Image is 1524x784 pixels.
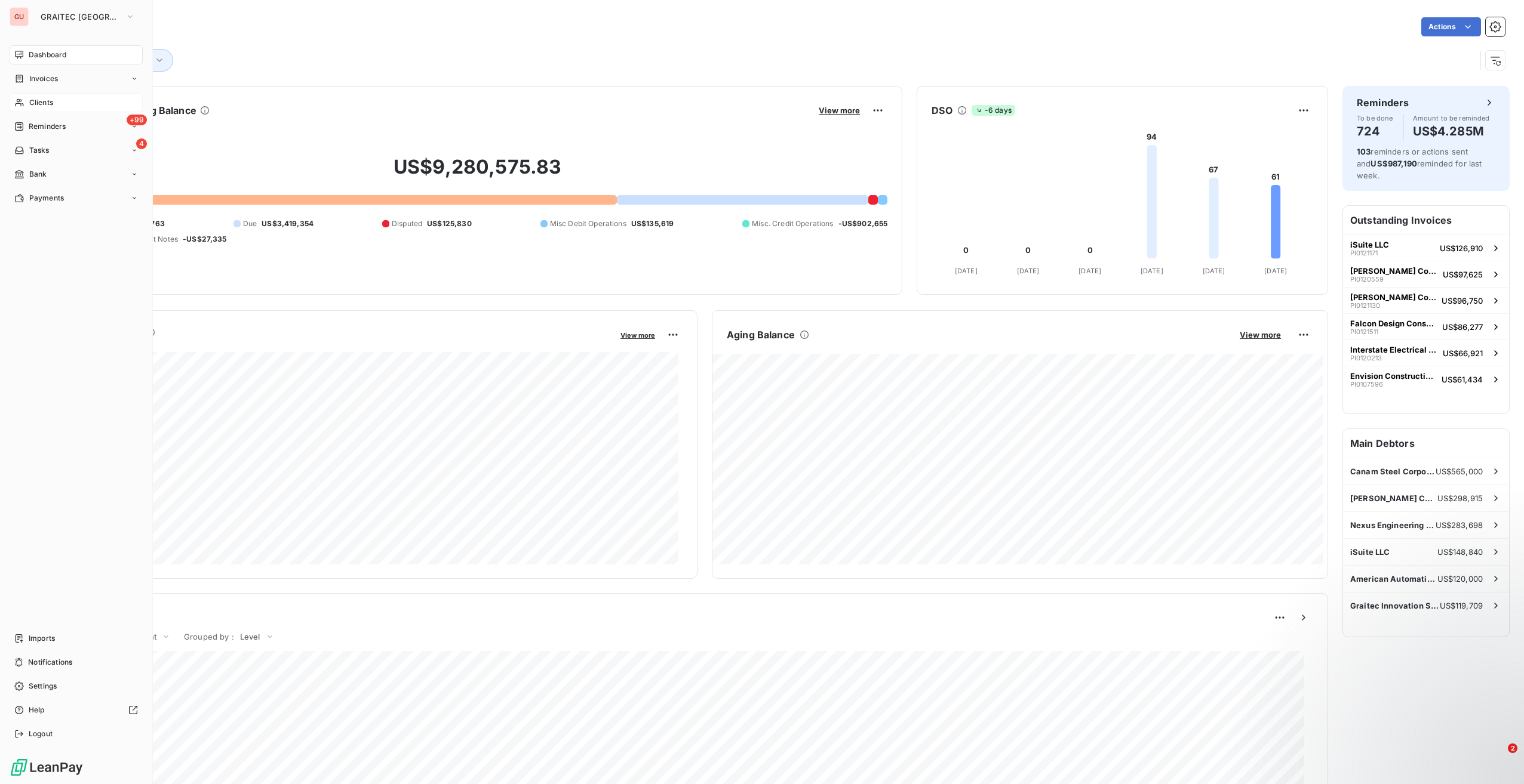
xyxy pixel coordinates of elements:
[620,331,655,339] span: View more
[67,155,887,191] h2: US$9,280,575.83
[1240,330,1281,339] span: View more
[28,657,72,668] span: Notifications
[29,729,53,739] span: Logout
[838,218,888,229] span: -US$902,655
[550,218,626,229] span: Misc Debit Operations
[752,218,833,229] span: Misc. Credit Operations
[1203,267,1225,275] tspan: [DATE]
[29,50,66,60] span: Dashboard
[631,218,674,229] span: US$135,619
[815,105,864,116] button: View more
[427,218,472,229] span: US$125,830
[972,105,1015,116] span: -6 days
[10,7,29,26] div: GU
[243,218,257,229] span: Due
[1350,276,1384,283] span: PI0120559
[240,632,260,641] span: Level
[1442,322,1483,332] span: US$86,277
[1350,345,1438,354] span: Interstate Electrical Services
[727,328,795,342] h6: Aging Balance
[183,234,227,245] span: -US$27,335
[1357,122,1393,141] h4: 724
[10,700,143,720] a: Help
[136,138,147,149] span: 4
[1437,493,1483,503] span: US$298,915
[1437,547,1483,557] span: US$148,840
[1343,339,1509,366] button: Interstate Electrical ServicesPI0120213US$66,921
[1371,159,1417,168] span: US$987,190
[1350,371,1437,381] span: Envision Construction - Do not sell Collection Agency
[29,705,45,715] span: Help
[1350,520,1436,530] span: Nexus Engineering Group LLC
[932,103,952,118] h6: DSO
[41,12,121,21] span: GRAITEC [GEOGRAPHIC_DATA]
[1265,267,1288,275] tspan: [DATE]
[1440,601,1483,610] span: US$119,709
[1350,249,1378,257] span: PI0121171
[1343,261,1509,287] button: [PERSON_NAME] ConstructionPI0120559US$97,625
[1421,17,1481,36] button: Actions
[1285,668,1524,752] iframe: Intercom notifications message
[1079,267,1102,275] tspan: [DATE]
[955,267,978,275] tspan: [DATE]
[1350,240,1389,249] span: iSuite LLC
[617,329,659,340] button: View more
[1413,115,1490,122] span: Amount to be reminded
[29,193,64,203] span: Payments
[1483,743,1512,772] iframe: Intercom live chat
[1343,429,1509,458] h6: Main Debtors
[1343,287,1509,313] button: [PERSON_NAME] ConstructionPI0121130US$96,750
[1357,147,1371,156] span: 103
[29,169,47,180] span: Bank
[1437,574,1483,584] span: US$120,000
[1350,601,1440,610] span: Graitec Innovation SAS
[1508,743,1517,753] span: 2
[1350,328,1378,335] span: PI0121511
[1442,296,1483,305] span: US$96,750
[1436,467,1483,476] span: US$565,000
[1343,206,1509,234] h6: Outstanding Invoices
[29,633,55,644] span: Imports
[10,758,84,777] img: Logo LeanPay
[67,339,612,352] span: Monthly Revenue
[29,121,66,132] span: Reminders
[819,106,860,115] span: View more
[1343,313,1509,339] button: Falcon Design ConsultantsPI0121511US$86,277
[1350,547,1390,557] span: iSuite LLC
[1357,147,1482,180] span: reminders or actions sent and reminded for last week.
[184,632,234,641] span: Grouped by :
[1440,243,1483,253] span: US$126,910
[1357,115,1393,122] span: To be done
[1350,381,1383,388] span: PI0107596
[1350,266,1438,276] span: [PERSON_NAME] Construction
[262,218,314,229] span: US$3,419,354
[392,218,422,229] span: Disputed
[1443,270,1483,279] span: US$97,625
[29,97,53,108] span: Clients
[1436,520,1483,530] span: US$283,698
[1357,95,1409,110] h6: Reminders
[1350,319,1437,328] span: Falcon Design Consultants
[1350,467,1436,476] span: Canam Steel Corporation ([GEOGRAPHIC_DATA])
[1017,267,1040,275] tspan: [DATE]
[1413,122,1490,141] h4: US$4.285M
[127,115,147,125] span: +99
[1343,366,1509,392] button: Envision Construction - Do not sell Collection AgencyPI0107596US$61,434
[1442,375,1483,384] span: US$61,434
[1236,329,1285,340] button: View more
[29,681,57,692] span: Settings
[1350,493,1437,503] span: [PERSON_NAME] Construction
[1350,574,1437,584] span: American Automatic Sprinkler - collection agency
[1141,267,1163,275] tspan: [DATE]
[1443,348,1483,358] span: US$66,921
[1350,292,1437,302] span: [PERSON_NAME] Construction
[1343,234,1509,261] button: iSuite LLCPI0121171US$126,910
[29,73,58,84] span: Invoices
[1350,354,1382,362] span: PI0120213
[1350,302,1380,309] span: PI0121130
[29,145,50,156] span: Tasks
